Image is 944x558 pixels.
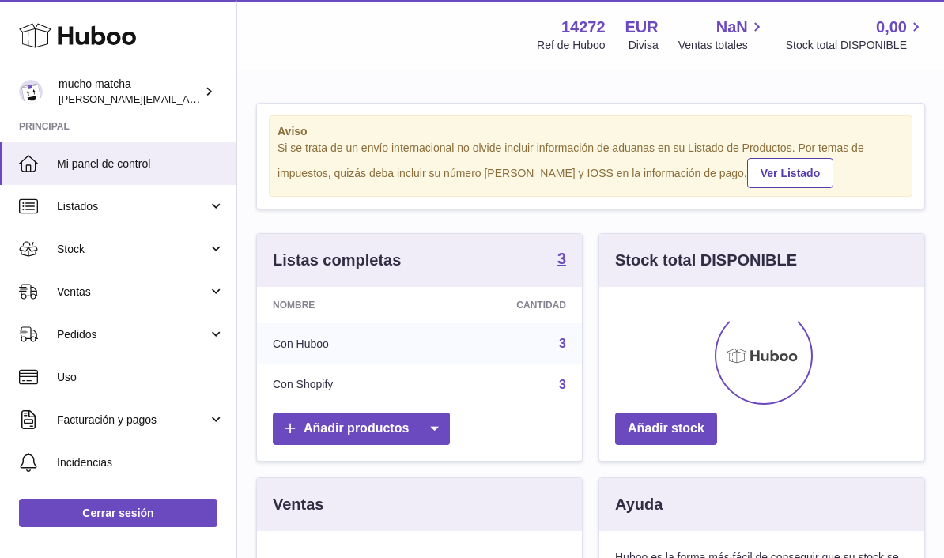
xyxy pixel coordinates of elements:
h3: Listas completas [273,250,401,271]
img: irina.muchomatcha@gmail.com [19,80,43,104]
strong: EUR [625,17,659,38]
h3: Ventas [273,494,323,515]
div: Ref de Huboo [537,38,605,53]
td: Con Huboo [257,323,429,364]
span: Stock total DISPONIBLE [786,38,925,53]
h3: Stock total DISPONIBLE [615,250,797,271]
span: Uso [57,370,225,385]
td: Con Shopify [257,364,429,405]
span: Stock [57,242,208,257]
a: 3 [559,337,566,350]
span: [PERSON_NAME][EMAIL_ADDRESS][DOMAIN_NAME] [59,92,317,105]
h3: Ayuda [615,494,663,515]
a: 3 [557,251,566,270]
a: Cerrar sesión [19,499,217,527]
strong: Aviso [278,124,904,139]
div: mucho matcha [59,77,201,107]
a: Añadir productos [273,413,450,445]
span: Ventas totales [678,38,766,53]
a: 0,00 Stock total DISPONIBLE [786,17,925,53]
th: Cantidad [429,287,582,323]
span: Listados [57,199,208,214]
a: NaN Ventas totales [678,17,766,53]
div: Si se trata de un envío internacional no olvide incluir información de aduanas en su Listado de P... [278,141,904,188]
strong: 14272 [561,17,606,38]
a: Añadir stock [615,413,717,445]
span: 0,00 [876,17,907,38]
a: 3 [559,378,566,391]
th: Nombre [257,287,429,323]
span: Incidencias [57,455,225,470]
span: Facturación y pagos [57,413,208,428]
div: Divisa [629,38,659,53]
span: Mi panel de control [57,156,225,172]
span: NaN [716,17,748,38]
span: Ventas [57,285,208,300]
strong: 3 [557,251,566,266]
a: Ver Listado [747,158,833,188]
span: Pedidos [57,327,208,342]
